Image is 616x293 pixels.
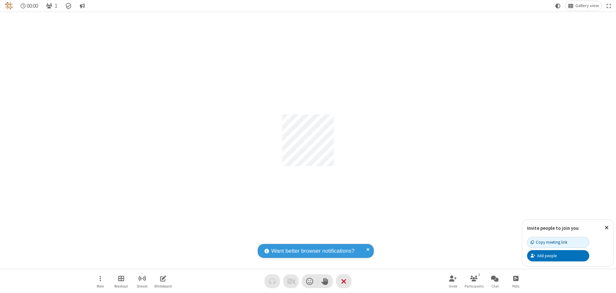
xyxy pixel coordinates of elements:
[531,239,567,245] div: Copy meeting link
[491,284,499,288] span: Chat
[137,284,148,288] span: Stream
[111,272,131,290] button: Manage Breakout Rooms
[317,274,333,288] button: Raise hand
[27,3,38,9] span: 00:00
[265,274,280,288] button: Audio problem - check your Internet connection or call by phone
[302,274,317,288] button: Send a reaction
[63,1,75,11] div: Meeting details Encryption enabled
[512,284,519,288] span: Polls
[97,284,104,288] span: More
[271,247,354,255] span: Want better browser notifications?
[449,284,457,288] span: Invite
[336,274,351,288] button: End or leave meeting
[55,3,57,9] span: 1
[5,2,13,10] img: QA Selenium DO NOT DELETE OR CHANGE
[77,1,87,11] button: Conversation
[506,272,525,290] button: Open poll
[114,284,128,288] span: Breakout
[464,272,484,290] button: Open participant list
[553,1,563,11] button: Using system theme
[91,272,110,290] button: Open menu
[43,1,60,11] button: Open participant list
[132,272,152,290] button: Start streaming
[527,237,589,248] button: Copy meeting link
[153,272,173,290] button: Open shared whiteboard
[527,225,579,231] label: Invite people to join you
[575,3,599,8] span: Gallery view
[18,1,41,11] div: Timer
[154,284,172,288] span: Whiteboard
[465,284,484,288] span: Participants
[476,272,482,278] div: 1
[604,1,614,11] button: Fullscreen
[600,220,613,236] button: Close popover
[485,272,505,290] button: Open chat
[565,1,602,11] button: Change layout
[527,250,589,261] button: Add people
[443,272,463,290] button: Invite participants (Alt+I)
[283,274,299,288] button: Video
